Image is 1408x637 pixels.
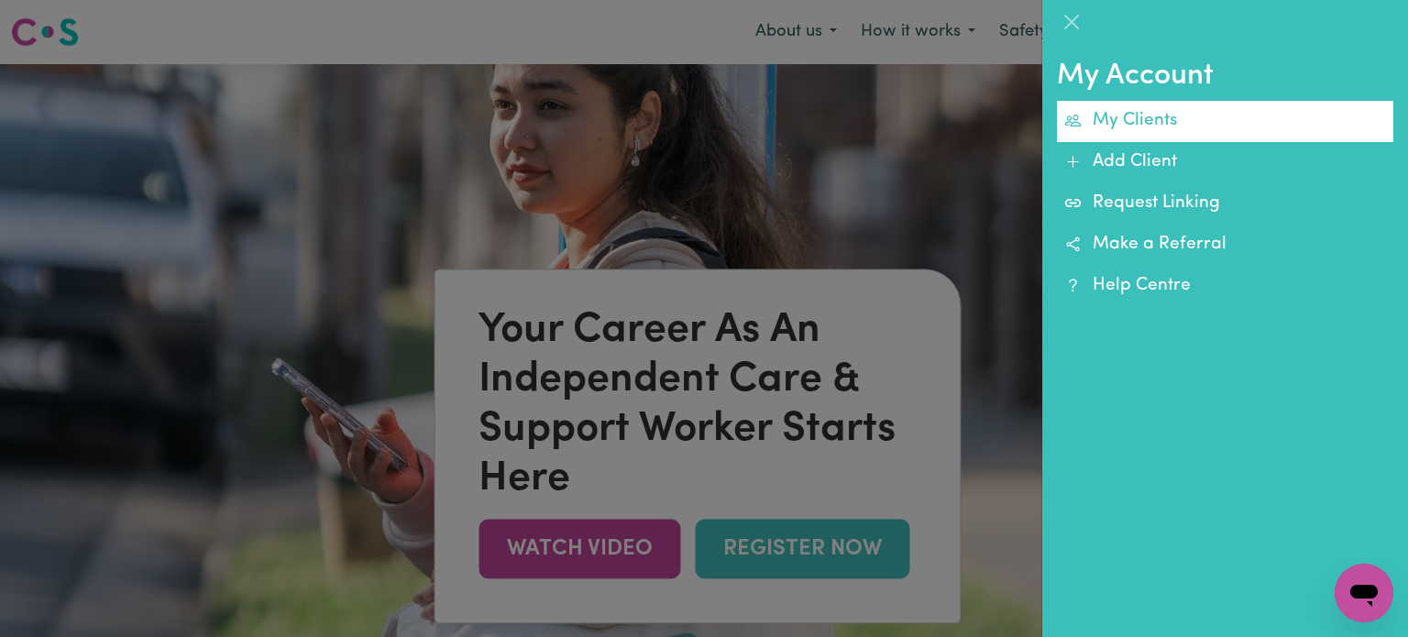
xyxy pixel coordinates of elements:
[1057,266,1393,307] a: Help Centre
[1335,564,1393,622] iframe: Button to launch messaging window
[1057,183,1393,225] a: Request Linking
[1057,59,1393,93] h2: My Account
[1057,225,1393,266] a: Make a Referral
[1057,101,1393,142] a: My Clients
[1057,142,1393,183] a: Add Client
[1057,7,1086,37] button: Close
